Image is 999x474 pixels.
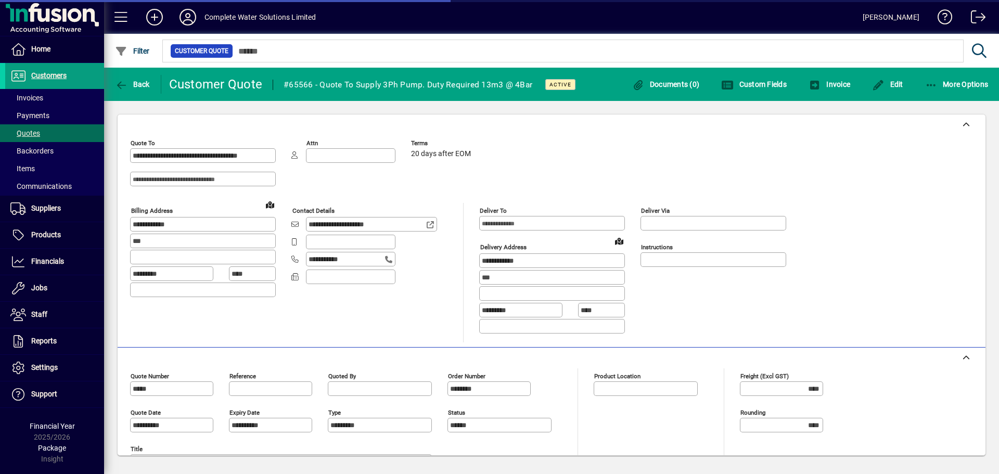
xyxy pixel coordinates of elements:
span: Payments [10,111,49,120]
span: Backorders [10,147,54,155]
div: Complete Water Solutions Limited [204,9,316,25]
mat-label: Title [131,445,143,452]
mat-label: Status [448,408,465,416]
span: Settings [31,363,58,371]
button: Custom Fields [719,75,789,94]
span: Communications [10,182,72,190]
a: View on map [611,233,627,249]
a: Logout [963,2,986,36]
span: Custom Fields [721,80,787,88]
span: Active [549,81,571,88]
mat-label: Quote date [131,408,161,416]
a: Backorders [5,142,104,160]
a: Communications [5,177,104,195]
span: Customers [31,71,67,80]
button: More Options [923,75,991,94]
mat-label: Rounding [740,408,765,416]
a: Jobs [5,275,104,301]
mat-label: Attn [306,139,318,147]
button: Invoice [806,75,853,94]
span: Edit [872,80,903,88]
button: Add [138,8,171,27]
span: Invoice [809,80,850,88]
span: Financial Year [30,422,75,430]
a: Invoices [5,89,104,107]
span: Reports [31,337,57,345]
span: Customer Quote [175,46,228,56]
a: View on map [262,196,278,213]
mat-label: Type [328,408,341,416]
a: Settings [5,355,104,381]
a: Staff [5,302,104,328]
button: Back [112,75,152,94]
span: Items [10,164,35,173]
span: Terms [411,140,473,147]
span: Package [38,444,66,452]
span: Staff [31,310,47,318]
mat-label: Product location [594,372,641,379]
span: Documents (0) [632,80,699,88]
span: Support [31,390,57,398]
span: Jobs [31,284,47,292]
a: Home [5,36,104,62]
span: Filter [115,47,150,55]
a: Payments [5,107,104,124]
a: Suppliers [5,196,104,222]
a: Support [5,381,104,407]
div: #65566 - Quote To Supply 3Ph Pump. Duty Required 13m3 @ 4Bar [284,76,532,93]
mat-label: Deliver via [641,207,670,214]
button: Profile [171,8,204,27]
button: Documents (0) [629,75,702,94]
mat-label: Instructions [641,244,673,251]
mat-label: Order number [448,372,485,379]
app-page-header-button: Back [104,75,161,94]
span: 20 days after EOM [411,150,471,158]
a: Quotes [5,124,104,142]
a: Items [5,160,104,177]
mat-label: Quoted by [328,372,356,379]
span: More Options [925,80,989,88]
span: Invoices [10,94,43,102]
span: Financials [31,257,64,265]
span: Quotes [10,129,40,137]
span: Suppliers [31,204,61,212]
mat-label: Quote To [131,139,155,147]
span: Home [31,45,50,53]
a: Products [5,222,104,248]
mat-label: Freight (excl GST) [740,372,789,379]
a: Financials [5,249,104,275]
div: [PERSON_NAME] [863,9,919,25]
mat-label: Reference [229,372,256,379]
span: Back [115,80,150,88]
mat-label: Deliver To [480,207,507,214]
button: Filter [112,42,152,60]
div: Customer Quote [169,76,263,93]
mat-label: Quote number [131,372,169,379]
mat-label: Expiry date [229,408,260,416]
span: Products [31,230,61,239]
button: Edit [869,75,906,94]
a: Knowledge Base [930,2,953,36]
a: Reports [5,328,104,354]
